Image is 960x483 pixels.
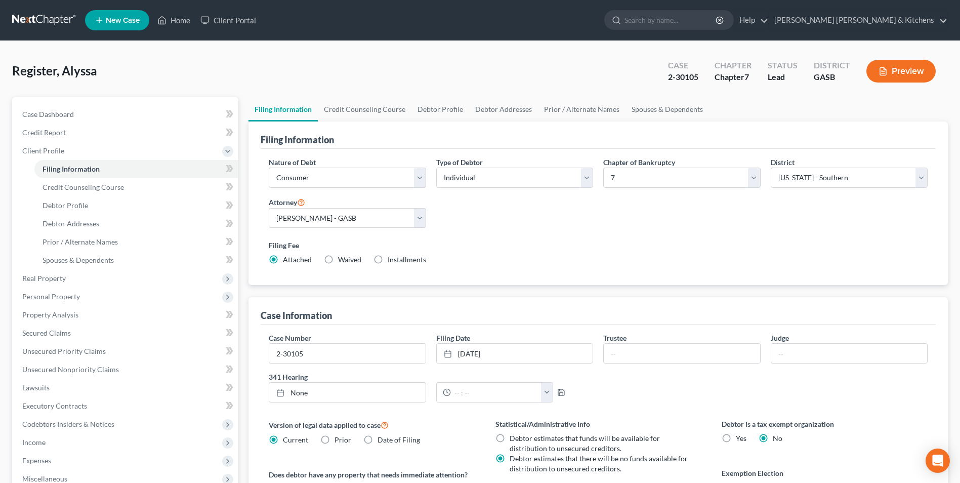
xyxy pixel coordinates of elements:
[769,11,947,29] a: [PERSON_NAME] [PERSON_NAME] & Kitchens
[625,97,709,122] a: Spouses & Dependents
[22,420,114,428] span: Codebtors Insiders & Notices
[34,251,238,269] a: Spouses & Dependents
[335,435,351,444] span: Prior
[436,333,470,343] label: Filing Date
[22,383,50,392] span: Lawsuits
[22,401,87,410] span: Executory Contracts
[22,438,46,447] span: Income
[388,255,426,264] span: Installments
[22,347,106,355] span: Unsecured Priority Claims
[14,105,238,124] a: Case Dashboard
[269,419,475,431] label: Version of legal data applied to case
[624,11,717,29] input: Search by name...
[195,11,261,29] a: Client Portal
[22,128,66,137] span: Credit Report
[22,365,119,374] span: Unsecured Nonpriority Claims
[269,196,305,208] label: Attorney
[771,157,795,168] label: District
[715,60,752,71] div: Chapter
[34,160,238,178] a: Filing Information
[106,17,140,24] span: New Case
[261,134,334,146] div: Filing Information
[34,233,238,251] a: Prior / Alternate Names
[603,157,675,168] label: Chapter of Bankruptcy
[722,468,928,478] label: Exemption Election
[668,60,698,71] div: Case
[34,178,238,196] a: Credit Counseling Course
[22,146,64,155] span: Client Profile
[14,360,238,379] a: Unsecured Nonpriority Claims
[43,165,100,173] span: Filing Information
[43,183,124,191] span: Credit Counseling Course
[768,71,798,83] div: Lead
[604,344,760,363] input: --
[926,449,950,473] div: Open Intercom Messenger
[14,324,238,342] a: Secured Claims
[603,333,627,343] label: Trustee
[283,255,312,264] span: Attached
[269,333,311,343] label: Case Number
[43,219,99,228] span: Debtor Addresses
[22,474,67,483] span: Miscellaneous
[722,419,928,429] label: Debtor is a tax exempt organization
[14,397,238,415] a: Executory Contracts
[773,434,782,442] span: No
[43,201,88,210] span: Debtor Profile
[152,11,195,29] a: Home
[269,157,316,168] label: Nature of Debt
[318,97,411,122] a: Credit Counseling Course
[814,71,850,83] div: GASB
[22,110,74,118] span: Case Dashboard
[14,306,238,324] a: Property Analysis
[43,237,118,246] span: Prior / Alternate Names
[378,435,420,444] span: Date of Filing
[22,329,71,337] span: Secured Claims
[715,71,752,83] div: Chapter
[269,240,928,251] label: Filing Fee
[34,215,238,233] a: Debtor Addresses
[771,344,927,363] input: --
[248,97,318,122] a: Filing Information
[338,255,361,264] span: Waived
[768,60,798,71] div: Status
[22,456,51,465] span: Expenses
[14,379,238,397] a: Lawsuits
[14,342,238,360] a: Unsecured Priority Claims
[43,256,114,264] span: Spouses & Dependents
[744,72,749,82] span: 7
[34,196,238,215] a: Debtor Profile
[510,454,688,473] span: Debtor estimates that there will be no funds available for distribution to unsecured creditors.
[736,434,746,442] span: Yes
[668,71,698,83] div: 2-30105
[411,97,469,122] a: Debtor Profile
[814,60,850,71] div: District
[451,383,541,402] input: -- : --
[734,11,768,29] a: Help
[437,344,593,363] a: [DATE]
[866,60,936,83] button: Preview
[269,383,425,402] a: None
[469,97,538,122] a: Debtor Addresses
[22,310,78,319] span: Property Analysis
[22,274,66,283] span: Real Property
[14,124,238,142] a: Credit Report
[510,434,660,453] span: Debtor estimates that funds will be available for distribution to unsecured creditors.
[283,435,308,444] span: Current
[12,63,97,78] span: Register, Alyssa
[269,344,425,363] input: Enter case number...
[22,292,80,301] span: Personal Property
[771,333,789,343] label: Judge
[269,469,475,480] label: Does debtor have any property that needs immediate attention?
[264,372,598,382] label: 341 Hearing
[436,157,483,168] label: Type of Debtor
[495,419,701,429] label: Statistical/Administrative Info
[261,309,332,321] div: Case Information
[538,97,625,122] a: Prior / Alternate Names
